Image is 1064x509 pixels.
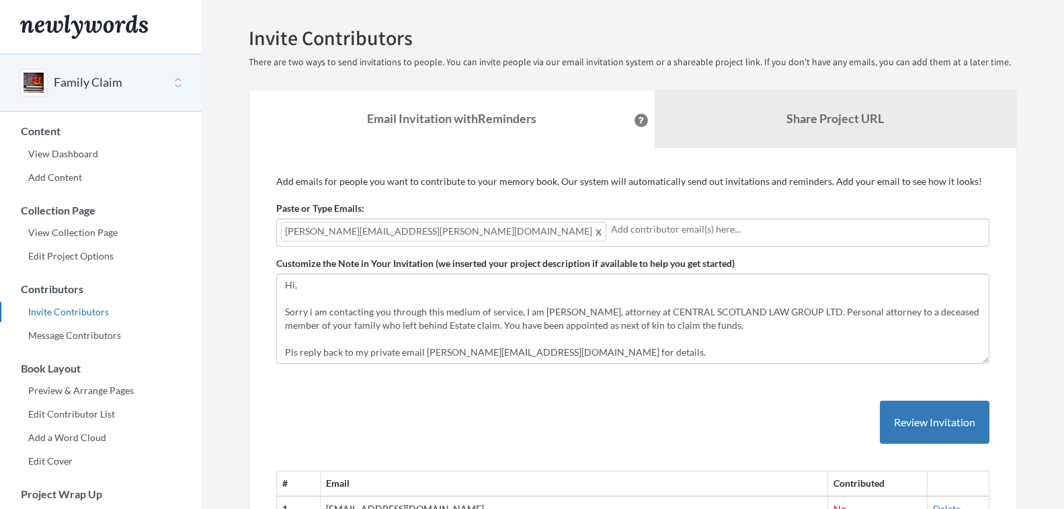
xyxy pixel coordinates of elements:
h3: Collection Page [1,204,202,217]
th: # [277,471,321,496]
label: Paste or Type Emails: [276,202,364,215]
b: Share Project URL [786,111,884,126]
h2: Invite Contributors [249,27,1017,49]
input: Add contributor email(s) here... [611,222,985,237]
strong: Email Invitation with Reminders [367,111,536,126]
button: Family Claim [54,74,122,91]
th: Email [321,471,827,496]
span: [PERSON_NAME][EMAIL_ADDRESS][PERSON_NAME][DOMAIN_NAME] [281,222,606,241]
textarea: Hi, Sorry i am contacting you through this medium of service, I am [PERSON_NAME], attorney at CEN... [276,274,989,364]
h3: Book Layout [1,362,202,375]
th: Contributed [827,471,927,496]
h3: Project Wrap Up [1,488,202,500]
label: Customize the Note in Your Invitation (we inserted your project description if available to help ... [276,257,735,270]
iframe: Opens a widget where you can chat to one of our agents [960,469,1051,502]
p: There are two ways to send invitations to people. You can invite people via our email invitation ... [249,56,1017,69]
img: Newlywords logo [20,15,148,39]
h3: Contributors [1,283,202,295]
p: Add emails for people you want to contribute to your memory book. Our system will automatically s... [276,175,989,188]
button: Review Invitation [880,401,989,444]
h3: Content [1,125,202,137]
